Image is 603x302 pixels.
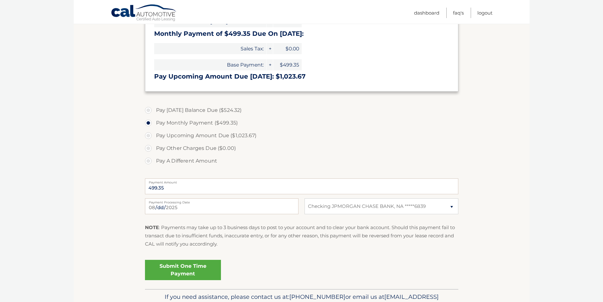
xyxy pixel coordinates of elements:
[273,43,302,54] span: $0.00
[145,178,458,183] label: Payment Amount
[414,8,439,18] a: Dashboard
[145,198,298,214] input: Payment Date
[267,43,273,54] span: +
[267,59,273,70] span: +
[477,8,493,18] a: Logout
[453,8,464,18] a: FAQ's
[145,260,221,280] a: Submit One Time Payment
[145,224,159,230] strong: NOTE
[145,155,458,167] label: Pay A Different Amount
[154,30,449,38] h3: Monthly Payment of $499.35 Due On [DATE]:
[154,73,449,80] h3: Pay Upcoming Amount Due [DATE]: $1,023.67
[145,104,458,117] label: Pay [DATE] Balance Due ($524.32)
[145,178,458,194] input: Payment Amount
[145,117,458,129] label: Pay Monthly Payment ($499.35)
[273,59,302,70] span: $499.35
[111,4,177,22] a: Cal Automotive
[145,142,458,155] label: Pay Other Charges Due ($0.00)
[289,293,345,300] span: [PHONE_NUMBER]
[145,129,458,142] label: Pay Upcoming Amount Due ($1,023.67)
[154,43,266,54] span: Sales Tax:
[154,59,266,70] span: Base Payment:
[145,198,298,203] label: Payment Processing Date
[145,223,458,248] p: : Payments may take up to 3 business days to post to your account and to clear your bank account....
